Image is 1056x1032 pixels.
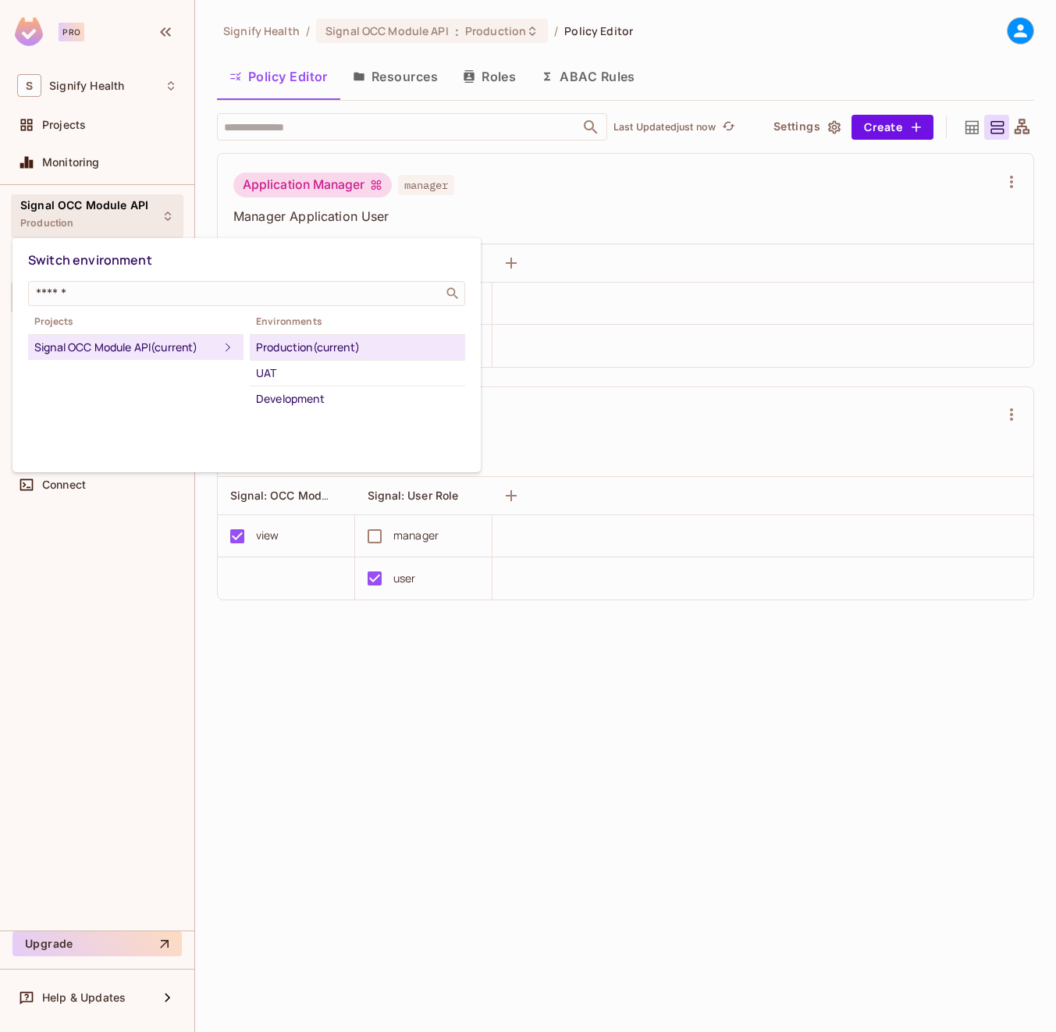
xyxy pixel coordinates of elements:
[256,364,459,383] div: UAT
[28,251,152,269] span: Switch environment
[34,338,219,357] div: Signal OCC Module API (current)
[256,338,459,357] div: Production (current)
[28,315,244,328] span: Projects
[256,390,459,408] div: Development
[250,315,465,328] span: Environments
